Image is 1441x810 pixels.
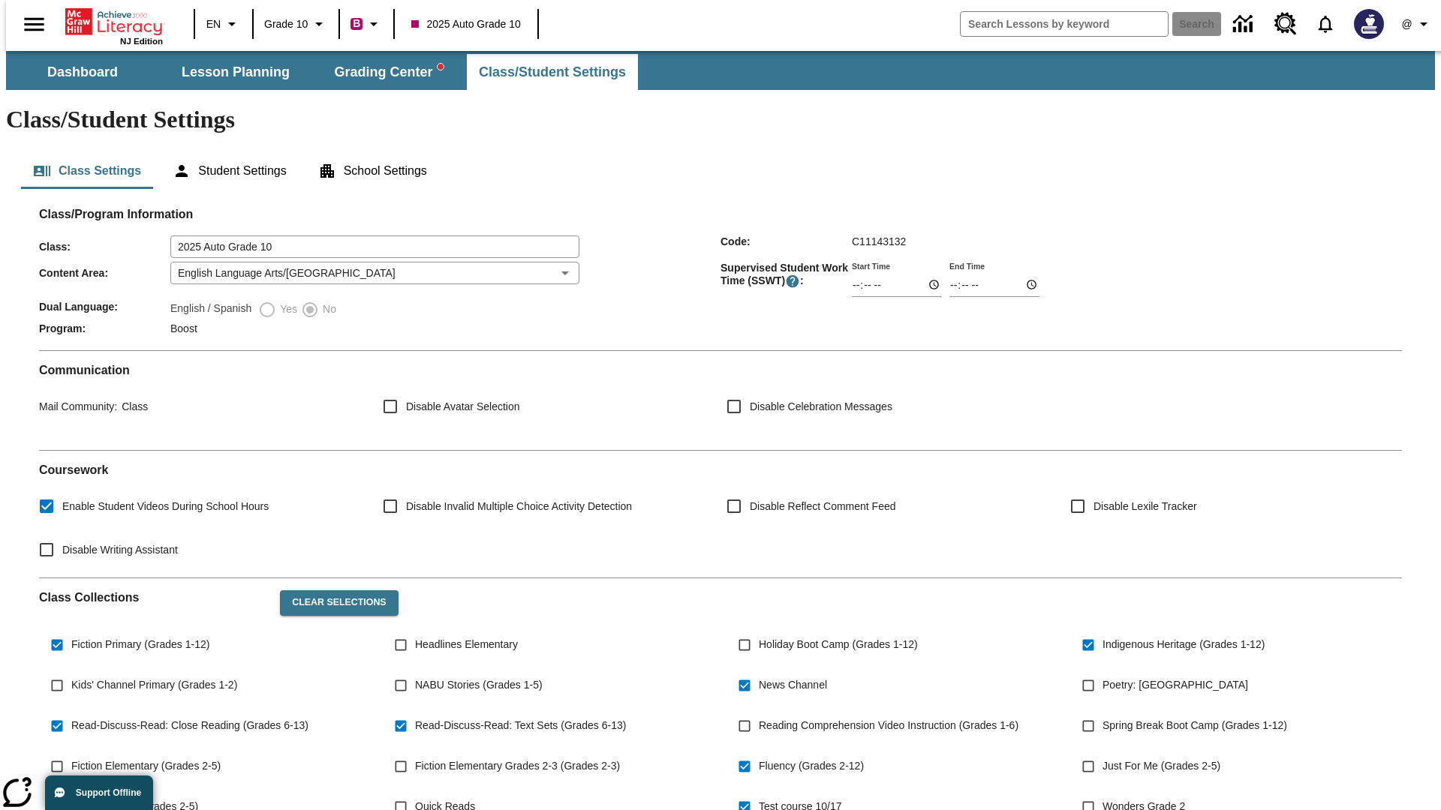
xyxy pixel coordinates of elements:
[120,37,163,46] span: NJ Edition
[1103,718,1287,733] span: Spring Break Boot Camp (Grades 1-12)
[47,64,118,81] span: Dashboard
[415,758,620,774] span: Fiction Elementary Grades 2-3 (Grades 2-3)
[45,775,153,810] button: Support Offline
[6,106,1435,133] h1: Class/Student Settings
[280,590,398,616] button: Clear Selections
[411,16,520,32] span: 2025 Auto Grade 10
[785,274,800,289] button: Supervised Student Work Time is the timeframe when students can take LevelSet and when lessons ar...
[415,718,626,733] span: Read-Discuss-Read: Text Sets (Grades 6-13)
[759,718,1018,733] span: Reading Comprehension Video Instruction (Grades 1-6)
[65,7,163,37] a: Home
[438,64,444,70] svg: writing assistant alert
[39,463,1402,477] h2: Course work
[759,677,827,693] span: News Channel
[1393,10,1441,37] button: Profile/Settings
[71,637,209,652] span: Fiction Primary (Grades 1-12)
[720,262,852,289] span: Supervised Student Work Time (SSWT) :
[39,267,170,279] span: Content Area :
[39,207,1402,221] h2: Class/Program Information
[200,10,248,37] button: Language: EN, Select a language
[406,499,632,514] span: Disable Invalid Multiple Choice Activity Detection
[1265,4,1306,44] a: Resource Center, Will open in new tab
[65,5,163,46] div: Home
[334,64,443,81] span: Grading Center
[170,301,251,319] label: English / Spanish
[170,235,579,258] input: Class
[949,260,985,271] label: End Time
[39,222,1402,338] div: Class/Program Information
[6,51,1435,90] div: SubNavbar
[852,235,906,247] span: C11143132
[406,399,520,415] span: Disable Avatar Selection
[1345,4,1393,43] button: Select a new avatar
[1224,4,1265,45] a: Data Center
[21,153,153,189] button: Class Settings
[759,637,918,652] span: Holiday Boot Camp (Grades 1-12)
[306,153,439,189] button: School Settings
[71,718,308,733] span: Read-Discuss-Read: Close Reading (Grades 6-13)
[467,54,638,90] button: Class/Student Settings
[1094,499,1197,514] span: Disable Lexile Tracker
[170,262,579,284] div: English Language Arts/[GEOGRAPHIC_DATA]
[314,54,464,90] button: Grading Center
[6,54,639,90] div: SubNavbar
[264,16,308,32] span: Grade 10
[759,758,864,774] span: Fluency (Grades 2-12)
[21,153,1420,189] div: Class/Student Settings
[39,400,117,412] span: Mail Community :
[62,542,178,558] span: Disable Writing Assistant
[1103,637,1265,652] span: Indigenous Heritage (Grades 1-12)
[71,758,221,774] span: Fiction Elementary (Grades 2-5)
[12,2,56,46] button: Open side menu
[344,10,389,37] button: Boost Class color is violet red. Change class color
[750,399,892,415] span: Disable Celebration Messages
[39,590,268,604] h2: Class Collections
[170,322,197,334] span: Boost
[161,54,311,90] button: Lesson Planning
[276,301,297,317] span: Yes
[39,241,170,253] span: Class :
[1103,758,1220,774] span: Just For Me (Grades 2-5)
[39,301,170,313] span: Dual Language :
[8,54,158,90] button: Dashboard
[76,787,141,798] span: Support Offline
[39,322,170,334] span: Program :
[750,499,896,514] span: Disable Reflect Comment Feed
[415,637,518,652] span: Headlines Elementary
[479,64,626,81] span: Class/Student Settings
[1354,9,1384,39] img: Avatar
[961,12,1168,36] input: search field
[117,400,148,412] span: Class
[206,16,221,32] span: EN
[319,301,336,317] span: No
[39,463,1402,565] div: Coursework
[1103,677,1248,693] span: Poetry: [GEOGRAPHIC_DATA]
[353,14,360,33] span: B
[720,235,852,247] span: Code :
[71,677,237,693] span: Kids' Channel Primary (Grades 1-2)
[39,363,1402,377] h2: Communication
[1401,16,1412,32] span: @
[852,260,890,271] label: Start Time
[258,10,334,37] button: Grade: Grade 10, Select a grade
[1306,4,1345,43] a: Notifications
[182,64,290,81] span: Lesson Planning
[62,499,269,514] span: Enable Student Videos During School Hours
[161,153,298,189] button: Student Settings
[415,677,543,693] span: NABU Stories (Grades 1-5)
[39,363,1402,438] div: Communication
